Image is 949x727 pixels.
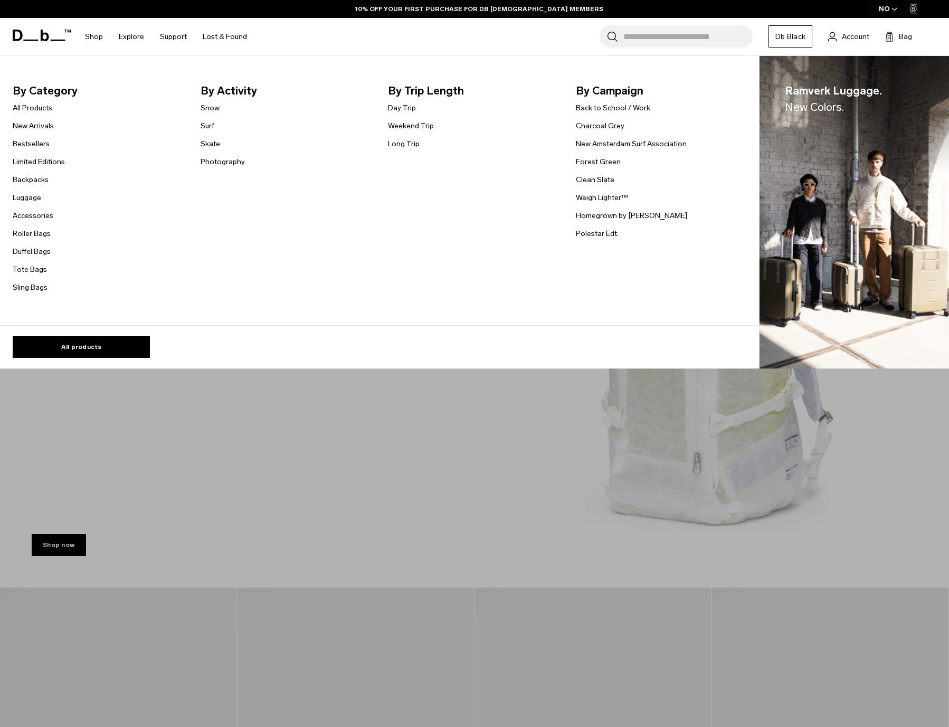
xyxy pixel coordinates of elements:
[355,4,603,14] a: 10% OFF YOUR FIRST PURCHASE FOR DB [DEMOGRAPHIC_DATA] MEMBERS
[828,30,869,43] a: Account
[201,102,220,114] a: Snow
[77,18,255,55] nav: Main Navigation
[13,102,52,114] a: All Products
[899,31,912,42] span: Bag
[388,102,416,114] a: Day Trip
[576,210,687,221] a: Homegrown by [PERSON_NAME]
[13,336,150,358] a: All products
[201,156,245,167] a: Photography
[576,174,614,185] a: Clean Slate
[13,264,47,275] a: Tote Bags
[13,82,184,99] span: By Category
[760,56,949,369] img: Db
[388,82,559,99] span: By Trip Length
[576,102,650,114] a: Back to School / Work
[160,18,187,55] a: Support
[201,138,220,149] a: Skate
[201,120,214,131] a: Surf
[576,156,621,167] a: Forest Green
[13,246,51,257] a: Duffel Bags
[201,82,372,99] span: By Activity
[13,120,54,131] a: New Arrivals
[576,192,628,203] a: Weigh Lighter™
[388,138,420,149] a: Long Trip
[576,120,624,131] a: Charcoal Grey
[13,282,48,293] a: Sling Bags
[576,138,687,149] a: New Amsterdam Surf Association
[576,82,747,99] span: By Campaign
[203,18,247,55] a: Lost & Found
[13,156,65,167] a: Limited Editions
[13,138,50,149] a: Bestsellers
[13,228,51,239] a: Roller Bags
[388,120,434,131] a: Weekend Trip
[13,192,41,203] a: Luggage
[785,82,882,116] span: Ramverk Luggage.
[13,174,49,185] a: Backpacks
[576,228,619,239] a: Polestar Edt.
[885,30,912,43] button: Bag
[785,100,844,114] span: New Colors.
[768,25,812,48] a: Db Black
[842,31,869,42] span: Account
[119,18,144,55] a: Explore
[85,18,103,55] a: Shop
[13,210,53,221] a: Accessories
[760,56,949,369] a: Ramverk Luggage.New Colors. Db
